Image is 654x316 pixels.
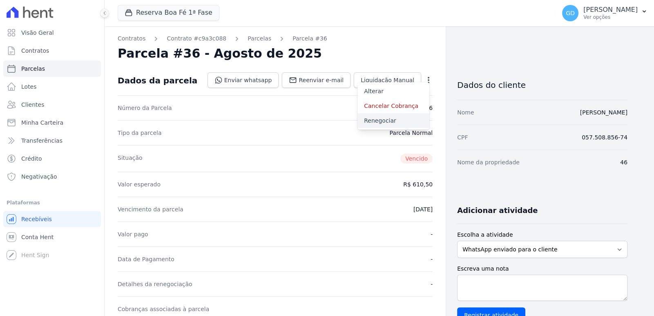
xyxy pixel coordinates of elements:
a: Contratos [3,43,101,59]
span: Contratos [21,47,49,55]
dt: Detalhes da renegociação [118,280,192,288]
dt: Nome da propriedade [457,158,520,166]
dd: 057.508.856-74 [582,133,627,141]
span: Reenviar e-mail [299,76,344,84]
a: Enviar whatsapp [208,72,279,88]
span: Lotes [21,83,37,91]
a: Alterar [357,84,429,99]
a: Conta Hent [3,229,101,245]
a: Liquidação Manual [354,72,421,88]
span: Transferências [21,137,62,145]
dt: Valor esperado [118,180,161,188]
a: Parcelas [3,61,101,77]
h2: Parcela #36 - Agosto de 2025 [118,46,322,61]
a: Transferências [3,132,101,149]
dt: Nome [457,108,474,117]
dd: Parcela Normal [389,129,433,137]
dt: Vencimento da parcela [118,205,183,213]
span: Recebíveis [21,215,52,223]
span: Conta Hent [21,233,54,241]
h3: Adicionar atividade [457,206,538,215]
dt: CPF [457,133,468,141]
dt: Valor pago [118,230,148,238]
dt: Data de Pagamento [118,255,174,263]
dd: - [431,280,433,288]
span: Minha Carteira [21,119,63,127]
dt: Situação [118,154,143,164]
a: Recebíveis [3,211,101,227]
a: Parcela #36 [292,34,327,43]
span: Clientes [21,101,44,109]
a: Lotes [3,78,101,95]
a: Parcelas [248,34,271,43]
button: GD [PERSON_NAME] Ver opções [556,2,654,25]
div: Dados da parcela [118,76,197,85]
span: Parcelas [21,65,45,73]
dt: Cobranças associadas à parcela [118,305,209,313]
h3: Dados do cliente [457,80,627,90]
dd: [DATE] [413,205,433,213]
span: Negativação [21,173,57,181]
a: Visão Geral [3,25,101,41]
label: Escolha a atividade [457,231,627,239]
p: Ver opções [583,14,638,20]
a: Minha Carteira [3,114,101,131]
nav: Breadcrumb [118,34,433,43]
a: Contratos [118,34,145,43]
a: Cancelar Cobrança [357,99,429,113]
a: Crédito [3,150,101,167]
a: Contrato #c9a3c088 [167,34,226,43]
dd: - [431,230,433,238]
a: Clientes [3,96,101,113]
dd: - [431,255,433,263]
label: Escreva uma nota [457,264,627,273]
dt: Número da Parcela [118,104,172,112]
a: Reenviar e-mail [282,72,350,88]
span: Liquidação Manual [361,76,414,84]
div: Plataformas [7,198,98,208]
dd: R$ 610,50 [403,180,433,188]
p: [PERSON_NAME] [583,6,638,14]
span: Vencido [400,154,433,164]
dt: Tipo da parcela [118,129,162,137]
button: Reserva Boa Fé 1ª Fase [118,5,219,20]
a: Renegociar [357,113,429,128]
a: Negativação [3,168,101,185]
dd: 46 [620,158,627,166]
a: [PERSON_NAME] [580,109,627,116]
span: Crédito [21,155,42,163]
span: Visão Geral [21,29,54,37]
span: GD [566,10,575,16]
